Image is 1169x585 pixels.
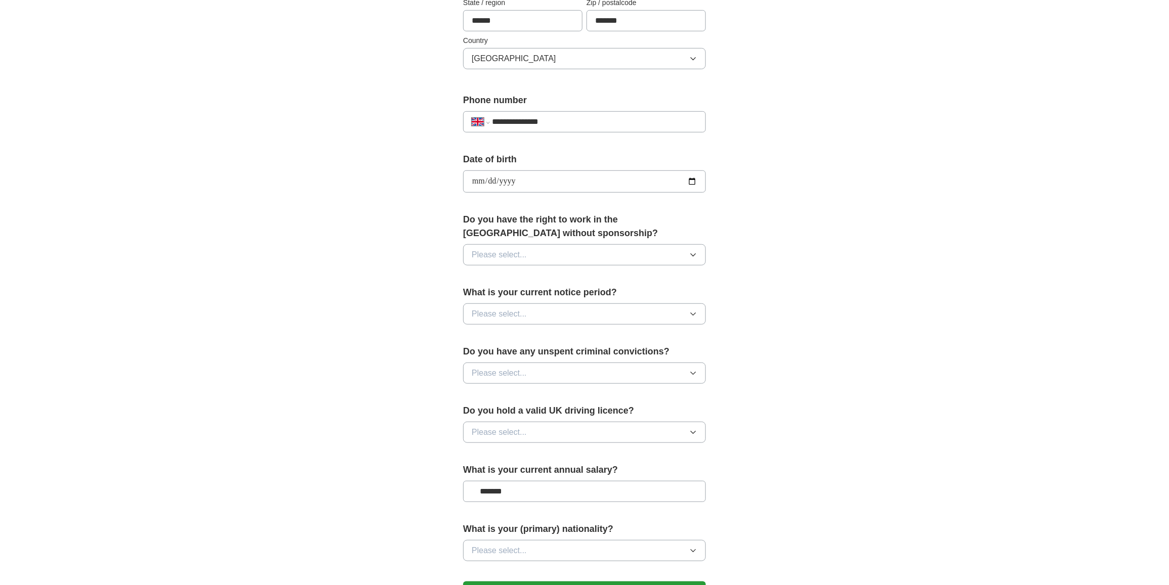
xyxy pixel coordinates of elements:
[463,213,706,240] label: Do you have the right to work in the [GEOGRAPHIC_DATA] without sponsorship?
[463,303,706,325] button: Please select...
[463,540,706,561] button: Please select...
[463,153,706,166] label: Date of birth
[463,48,706,69] button: [GEOGRAPHIC_DATA]
[463,286,706,299] label: What is your current notice period?
[472,308,527,320] span: Please select...
[472,426,527,438] span: Please select...
[463,35,706,46] label: Country
[463,404,706,418] label: Do you hold a valid UK driving licence?
[463,522,706,536] label: What is your (primary) nationality?
[472,249,527,261] span: Please select...
[463,345,706,358] label: Do you have any unspent criminal convictions?
[472,545,527,557] span: Please select...
[463,363,706,384] button: Please select...
[463,244,706,265] button: Please select...
[463,463,706,477] label: What is your current annual salary?
[472,367,527,379] span: Please select...
[463,94,706,107] label: Phone number
[463,422,706,443] button: Please select...
[472,53,556,65] span: [GEOGRAPHIC_DATA]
